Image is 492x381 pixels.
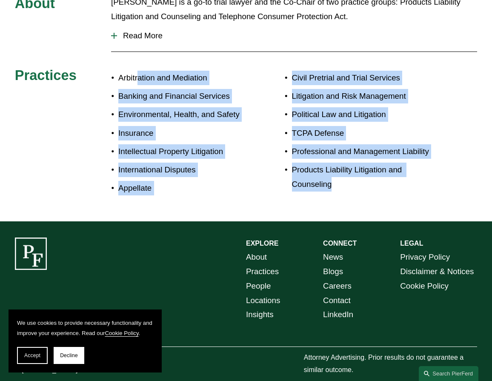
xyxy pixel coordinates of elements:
p: Appellate [118,181,246,195]
a: LinkedIn [323,307,353,322]
p: Banking and Financial Services [118,89,246,103]
p: Arbitration and Mediation [118,71,246,85]
a: Privacy Policy [400,250,450,264]
p: Environmental, Health, and Safety [118,107,246,122]
a: Cookie Policy [400,279,449,293]
strong: LEGAL [400,240,423,247]
a: Contact [323,293,351,308]
a: News [323,250,343,264]
p: Intellectual Property Litigation [118,144,246,159]
section: Cookie banner [9,309,162,372]
p: Insurance [118,126,246,140]
span: Read More [117,31,477,40]
p: Professional and Management Liability [292,144,439,159]
button: Decline [54,347,84,364]
span: Practices [15,67,77,83]
p: Products Liability Litigation and Counseling [292,163,439,192]
span: Decline [60,352,78,358]
a: Careers [323,279,352,293]
p: Political Law and Litigation [292,107,439,122]
p: TCPA Defense [292,126,439,140]
button: Accept [17,347,48,364]
p: We use cookies to provide necessary functionality and improve your experience. Read our . [17,318,153,338]
strong: CONNECT [323,240,357,247]
p: Civil Pretrial and Trial Services [292,71,439,85]
a: About [246,250,267,264]
a: Locations [246,293,280,308]
a: Search this site [419,366,478,381]
a: Insights [246,307,274,322]
a: Practices [246,264,279,279]
a: People [246,279,271,293]
a: Cookie Policy [105,330,138,336]
a: Disclaimer & Notices [400,264,474,279]
span: Accept [24,352,40,358]
a: Blogs [323,264,343,279]
button: Read More [111,25,477,47]
p: Attorney Advertising. Prior results do not guarantee a similar outcome. [304,352,477,376]
strong: EXPLORE [246,240,278,247]
p: International Disputes [118,163,246,177]
p: Litigation and Risk Management [292,89,439,103]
